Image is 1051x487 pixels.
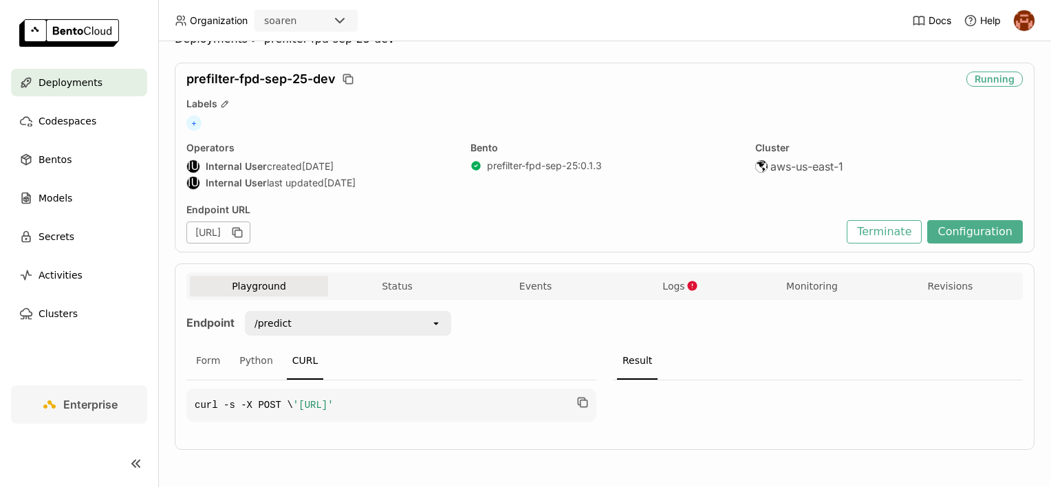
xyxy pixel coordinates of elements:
button: Status [328,276,466,296]
span: Docs [929,14,951,27]
button: Events [466,276,605,296]
div: /predict [254,316,292,330]
strong: Endpoint [186,316,235,329]
a: Codespaces [11,107,147,135]
div: IU [187,160,199,173]
a: Models [11,184,147,212]
span: Models [39,190,72,206]
input: Selected soaren. [298,14,299,28]
span: Help [980,14,1001,27]
span: Activities [39,267,83,283]
div: last updated [186,176,454,190]
span: Deployments [39,74,102,91]
span: Logs [662,280,684,292]
span: aws-us-east-1 [770,160,843,173]
div: Cluster [755,142,1023,154]
div: Operators [186,142,454,154]
button: Monitoring [743,276,881,296]
div: CURL [287,343,324,380]
div: IU [187,177,199,189]
svg: open [431,318,442,329]
span: Enterprise [63,398,118,411]
span: Organization [190,14,248,27]
img: logo [19,19,119,47]
strong: Internal User [206,160,267,173]
div: Python [234,343,279,380]
div: Result [617,343,658,380]
a: Enterprise [11,385,147,424]
div: Running [966,72,1023,87]
span: [DATE] [324,177,356,189]
a: Secrets [11,223,147,250]
a: prefilter-fpd-sep-25:0.1.3 [487,160,602,172]
a: Bentos [11,146,147,173]
span: Secrets [39,228,74,245]
div: Labels [186,98,1023,110]
code: curl -s -X POST \ [186,389,596,422]
div: Internal User [186,160,200,173]
div: created [186,160,454,173]
div: soaren [264,14,296,28]
span: Bentos [39,151,72,168]
a: Docs [912,14,951,28]
div: Help [964,14,1001,28]
strong: Internal User [206,177,267,189]
span: prefilter-fpd-sep-25-dev [186,72,336,87]
span: + [186,116,202,131]
div: Internal User [186,176,200,190]
button: Playground [190,276,328,296]
span: Codespaces [39,113,96,129]
button: Terminate [847,220,922,243]
div: Endpoint URL [186,204,840,216]
button: Revisions [881,276,1019,296]
img: h0akoisn5opggd859j2zve66u2a2 [1014,10,1034,31]
div: Bento [470,142,738,154]
a: Deployments [11,69,147,96]
span: Clusters [39,305,78,322]
a: Clusters [11,300,147,327]
button: Configuration [927,220,1023,243]
div: Form [191,343,226,380]
span: [DATE] [302,160,334,173]
div: [URL] [186,221,250,243]
span: '[URL]' [293,400,334,411]
a: Activities [11,261,147,289]
input: Selected /predict. [293,316,294,330]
